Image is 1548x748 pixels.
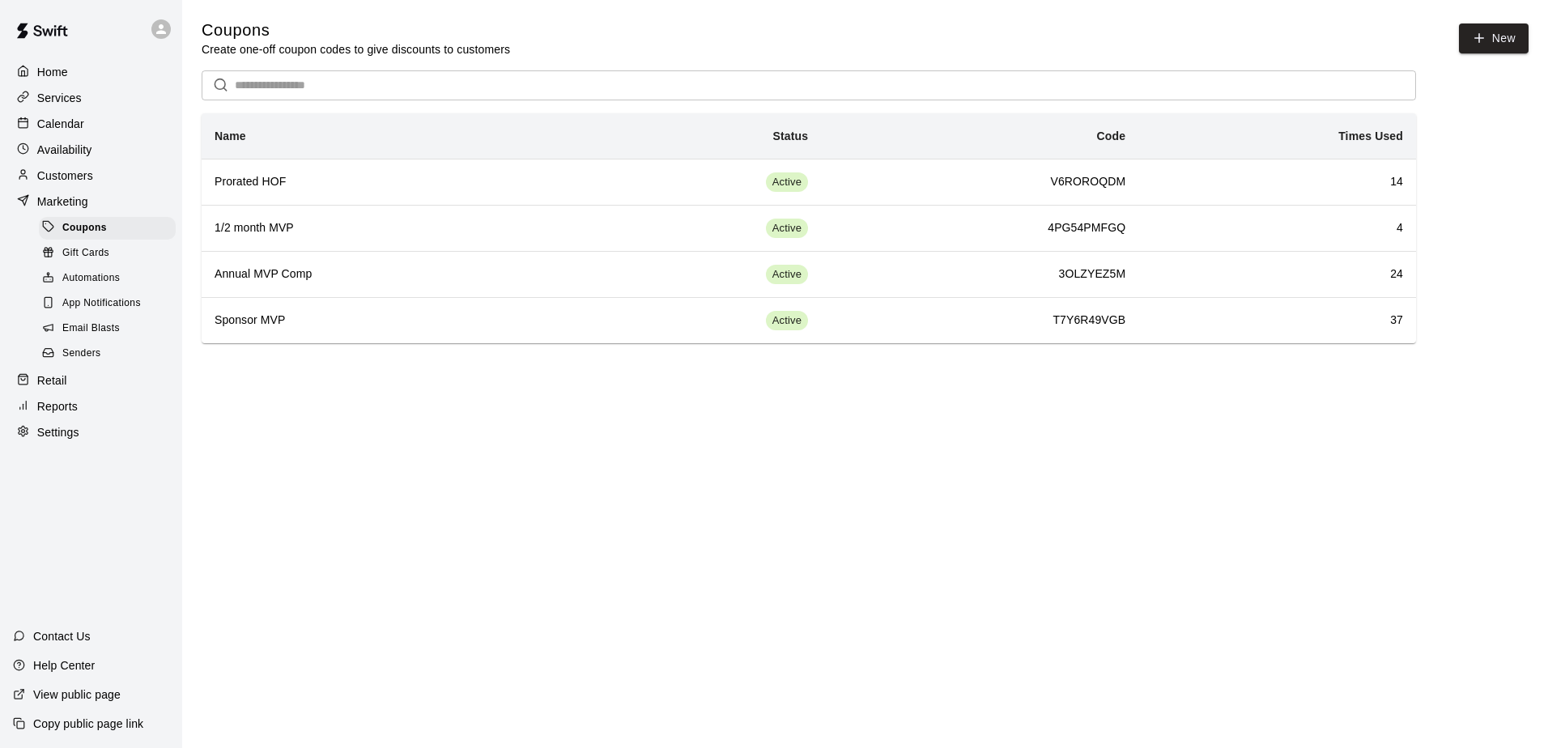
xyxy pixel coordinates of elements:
[37,372,67,389] p: Retail
[37,168,93,184] p: Customers
[834,219,1125,237] h6: 4PG54PMFGQ
[39,291,182,317] a: App Notifications
[1151,266,1403,283] h6: 24
[834,173,1125,191] h6: V6ROROQDM
[39,342,182,367] a: Senders
[766,175,808,190] span: Active
[834,266,1125,283] h6: 3OLZYEZ5M
[13,420,169,444] a: Settings
[62,245,109,261] span: Gift Cards
[13,394,169,419] a: Reports
[37,398,78,414] p: Reports
[39,240,182,266] a: Gift Cards
[13,86,169,110] a: Services
[13,138,169,162] a: Availability
[766,267,808,283] span: Active
[62,346,101,362] span: Senders
[33,628,91,644] p: Contact Us
[1338,130,1403,142] b: Times Used
[1151,173,1403,191] h6: 14
[39,242,176,265] div: Gift Cards
[62,270,120,287] span: Automations
[13,60,169,84] a: Home
[62,220,107,236] span: Coupons
[13,112,169,136] a: Calendar
[1097,130,1126,142] b: Code
[37,193,88,210] p: Marketing
[13,368,169,393] a: Retail
[215,312,567,329] h6: Sponsor MVP
[37,116,84,132] p: Calendar
[62,321,120,337] span: Email Blasts
[215,173,567,191] h6: Prorated HOF
[33,716,143,732] p: Copy public page link
[1151,312,1403,329] h6: 37
[37,142,92,158] p: Availability
[39,317,182,342] a: Email Blasts
[37,90,82,106] p: Services
[39,267,176,290] div: Automations
[39,292,176,315] div: App Notifications
[39,215,182,240] a: Coupons
[13,189,169,214] a: Marketing
[766,313,808,329] span: Active
[33,657,95,674] p: Help Center
[33,686,121,703] p: View public page
[202,113,1416,343] table: simple table
[1151,219,1403,237] h6: 4
[37,64,68,80] p: Home
[202,41,510,57] p: Create one-off coupon codes to give discounts to customers
[39,342,176,365] div: Senders
[215,130,246,142] b: Name
[215,219,567,237] h6: 1/2 month MVP
[202,19,510,41] h5: Coupons
[834,312,1125,329] h6: T7Y6R49VGB
[39,266,182,291] a: Automations
[1459,23,1529,53] button: New
[39,217,176,240] div: Coupons
[13,164,169,188] a: Customers
[766,221,808,236] span: Active
[62,295,141,312] span: App Notifications
[39,317,176,340] div: Email Blasts
[37,424,79,440] p: Settings
[772,130,808,142] b: Status
[215,266,567,283] h6: Annual MVP Comp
